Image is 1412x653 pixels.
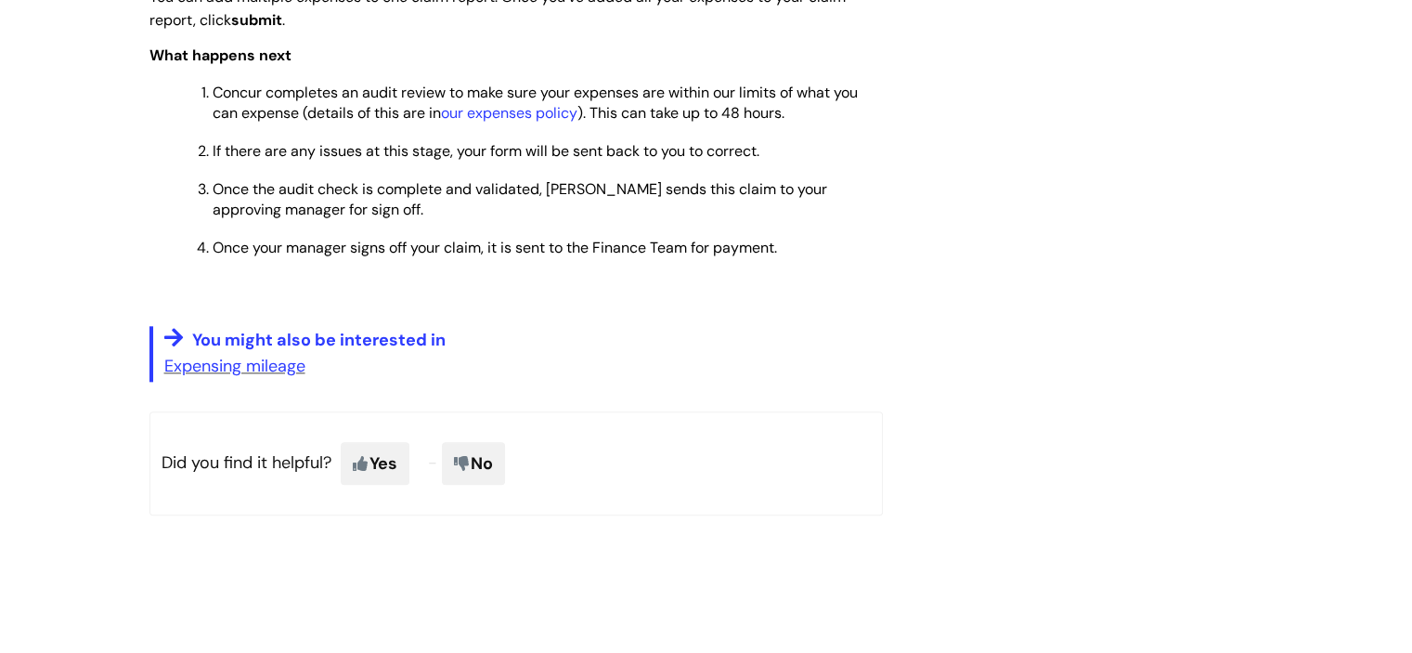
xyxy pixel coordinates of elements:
[213,179,827,219] span: Once the audit check is complete and validated, [PERSON_NAME] sends this claim to your approving ...
[231,10,282,30] strong: submit
[441,103,577,123] a: our expenses policy
[341,442,409,485] span: Yes
[164,355,305,377] a: Expensing mileage
[213,83,858,123] span: Concur completes an audit review to make sure your expenses are within our limits of what you can...
[213,238,777,257] span: Once your manager signs off your claim, it is sent to the Finance Team for payment.
[192,329,446,351] span: You might also be interested in
[213,141,759,161] span: If there are any issues at this stage, your form will be sent back to you to correct.
[149,46,291,65] span: What happens next
[442,442,505,485] span: No
[149,411,883,516] p: Did you find it helpful?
